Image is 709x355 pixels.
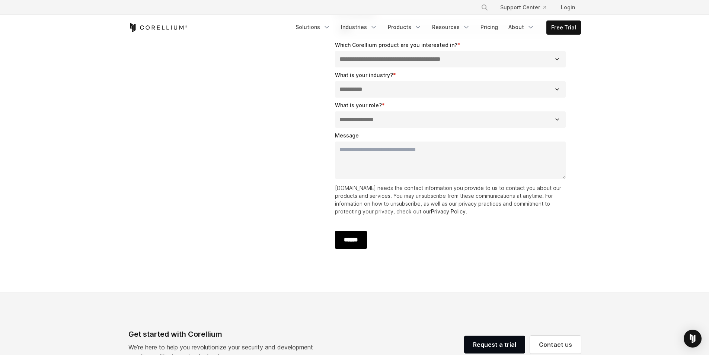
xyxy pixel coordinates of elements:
[335,42,457,48] span: Which Corellium product are you interested in?
[428,20,475,34] a: Resources
[478,1,491,14] button: Search
[555,1,581,14] a: Login
[336,20,382,34] a: Industries
[291,20,335,34] a: Solutions
[464,336,525,354] a: Request a trial
[383,20,426,34] a: Products
[128,329,319,340] div: Get started with Corellium
[547,21,581,34] a: Free Trial
[494,1,552,14] a: Support Center
[335,72,393,78] span: What is your industry?
[530,336,581,354] a: Contact us
[504,20,539,34] a: About
[335,132,359,139] span: Message
[476,20,502,34] a: Pricing
[128,23,188,32] a: Corellium Home
[431,208,466,215] a: Privacy Policy
[684,330,702,348] div: Open Intercom Messenger
[291,20,581,35] div: Navigation Menu
[472,1,581,14] div: Navigation Menu
[335,102,382,108] span: What is your role?
[335,184,569,215] p: [DOMAIN_NAME] needs the contact information you provide to us to contact you about our products a...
